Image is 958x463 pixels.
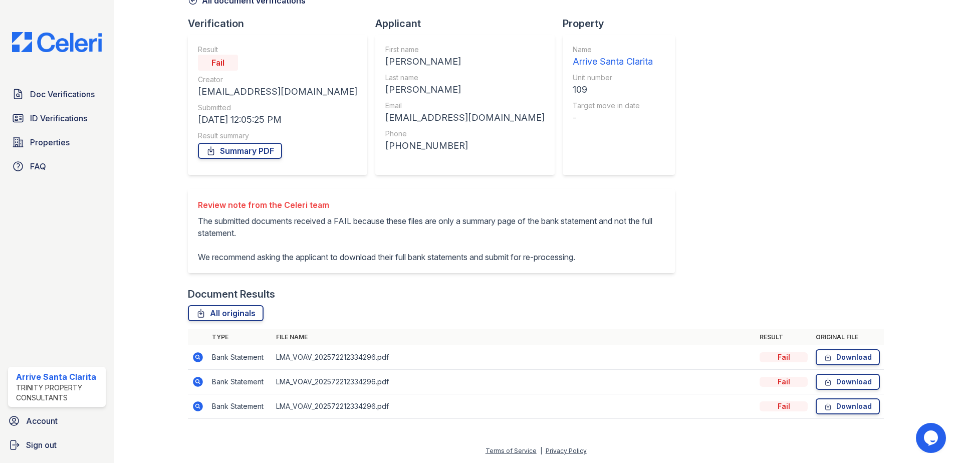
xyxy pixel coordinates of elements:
[816,349,880,365] a: Download
[208,345,272,370] td: Bank Statement
[760,377,808,387] div: Fail
[385,139,545,153] div: [PHONE_NUMBER]
[573,45,653,69] a: Name Arrive Santa Clarita
[486,447,537,454] a: Terms of Service
[198,85,357,99] div: [EMAIL_ADDRESS][DOMAIN_NAME]
[760,352,808,362] div: Fail
[540,447,542,454] div: |
[546,447,587,454] a: Privacy Policy
[198,75,357,85] div: Creator
[385,111,545,125] div: [EMAIL_ADDRESS][DOMAIN_NAME]
[272,345,756,370] td: LMA_VOAV_202572212334296.pdf
[188,305,264,321] a: All originals
[8,132,106,152] a: Properties
[272,370,756,394] td: LMA_VOAV_202572212334296.pdf
[198,45,357,55] div: Result
[16,383,102,403] div: Trinity Property Consultants
[198,215,665,263] p: The submitted documents received a FAIL because these files are only a summary page of the bank s...
[208,370,272,394] td: Bank Statement
[198,199,665,211] div: Review note from the Celeri team
[385,129,545,139] div: Phone
[8,156,106,176] a: FAQ
[198,103,357,113] div: Submitted
[208,394,272,419] td: Bank Statement
[816,374,880,390] a: Download
[573,55,653,69] div: Arrive Santa Clarita
[812,329,884,345] th: Original file
[573,73,653,83] div: Unit number
[272,394,756,419] td: LMA_VOAV_202572212334296.pdf
[916,423,948,453] iframe: chat widget
[208,329,272,345] th: Type
[272,329,756,345] th: File name
[30,160,46,172] span: FAQ
[816,398,880,414] a: Download
[30,88,95,100] span: Doc Verifications
[573,111,653,125] div: -
[4,435,110,455] a: Sign out
[8,108,106,128] a: ID Verifications
[573,83,653,97] div: 109
[375,17,563,31] div: Applicant
[385,55,545,69] div: [PERSON_NAME]
[26,415,58,427] span: Account
[198,113,357,127] div: [DATE] 12:05:25 PM
[188,287,275,301] div: Document Results
[385,45,545,55] div: First name
[16,371,102,383] div: Arrive Santa Clarita
[760,401,808,411] div: Fail
[188,17,375,31] div: Verification
[198,143,282,159] a: Summary PDF
[198,55,238,71] div: Fail
[563,17,683,31] div: Property
[756,329,812,345] th: Result
[573,101,653,111] div: Target move in date
[30,136,70,148] span: Properties
[30,112,87,124] span: ID Verifications
[4,411,110,431] a: Account
[8,84,106,104] a: Doc Verifications
[26,439,57,451] span: Sign out
[198,131,357,141] div: Result summary
[385,73,545,83] div: Last name
[4,32,110,52] img: CE_Logo_Blue-a8612792a0a2168367f1c8372b55b34899dd931a85d93a1a3d3e32e68fde9ad4.png
[385,101,545,111] div: Email
[573,45,653,55] div: Name
[385,83,545,97] div: [PERSON_NAME]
